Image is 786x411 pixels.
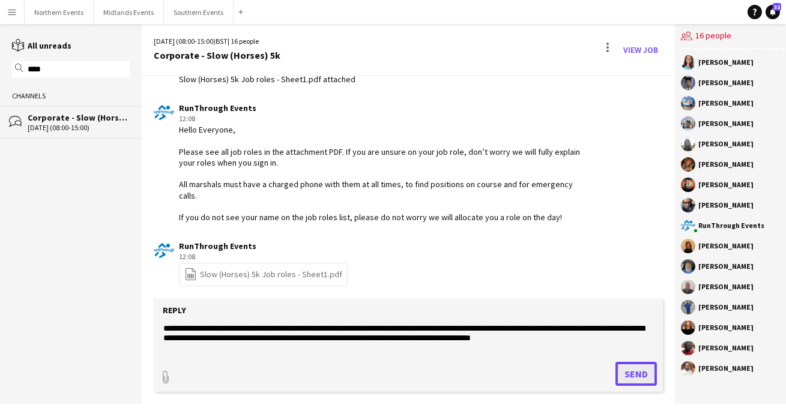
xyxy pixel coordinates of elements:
div: RunThrough Events [179,241,348,251]
div: [PERSON_NAME] [698,202,754,209]
div: [PERSON_NAME] [698,283,754,290]
div: [PERSON_NAME] [698,263,754,270]
span: BST [216,37,228,46]
span: 32 [773,3,781,11]
div: RunThrough Events [698,222,764,229]
button: Midlands Events [94,1,164,24]
a: All unreads [12,40,71,51]
button: Southern Events [164,1,234,24]
div: 16 people [681,24,785,49]
button: Send [615,362,657,386]
label: Reply [163,305,186,316]
div: Corporate - Slow (Horses) 5k [28,112,130,123]
div: [PERSON_NAME] [698,304,754,311]
div: [PERSON_NAME] [698,120,754,127]
div: [DATE] (08:00-15:00) [28,124,130,132]
div: [PERSON_NAME] [698,324,754,331]
div: [PERSON_NAME] [698,59,754,66]
div: Corporate - Slow (Horses) 5k [154,50,280,61]
div: RunThrough Events [179,103,581,113]
div: [PERSON_NAME] [698,100,754,107]
button: Northern Events [25,1,94,24]
div: [PERSON_NAME] [698,365,754,372]
a: 32 [766,5,780,19]
div: 12:08 [179,113,581,124]
div: [PERSON_NAME] [698,79,754,86]
div: [PERSON_NAME] [698,242,754,250]
div: 12:08 [179,251,348,262]
div: Hello Everyone, Please see all job roles in the attachment PDF. If you are unsure on your job rol... [179,124,581,223]
div: Slow (Horses) 5k Job roles - Sheet1.pdf attached [179,74,355,85]
a: View Job [618,40,663,59]
div: [PERSON_NAME] [698,181,754,188]
div: [DATE] (08:00-15:00) | 16 people [154,36,280,47]
div: [PERSON_NAME] [698,161,754,168]
a: Slow (Horses) 5k Job roles - Sheet1.pdf [184,268,342,281]
div: [PERSON_NAME] [698,344,754,352]
div: [PERSON_NAME] [698,140,754,148]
